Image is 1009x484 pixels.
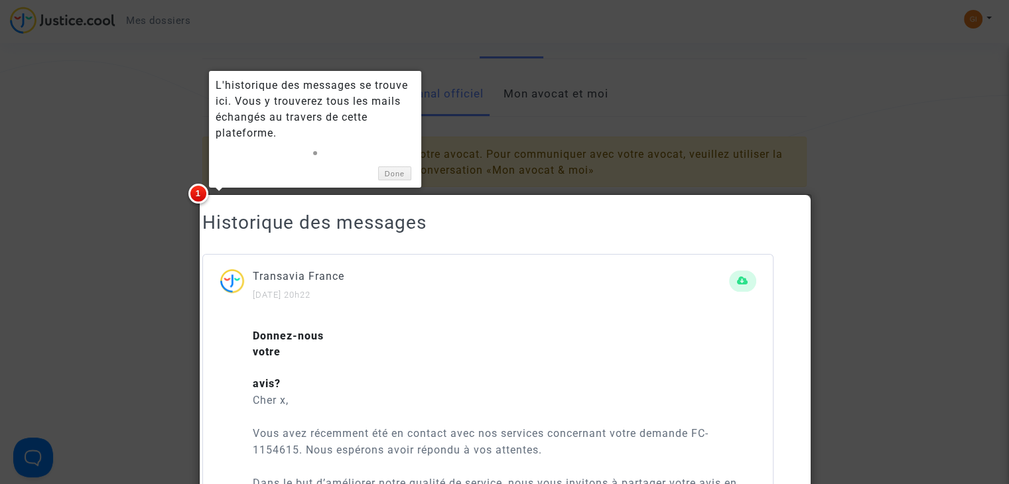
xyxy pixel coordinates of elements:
h2: Historique des messages [202,211,807,234]
img: ... [220,268,253,302]
a: Done [378,166,411,180]
p: Transavia France [253,268,729,284]
strong: avis? [253,377,281,390]
div: L'historique des messages se trouve ici. Vous y trouverez tous les mails échangés au travers de c... [216,78,415,141]
span: Cher x, [253,394,289,406]
strong: votre [253,345,281,358]
span: 1 [188,184,208,204]
b: Donnez-nous [253,330,324,342]
small: [DATE] 20h22 [253,290,310,300]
